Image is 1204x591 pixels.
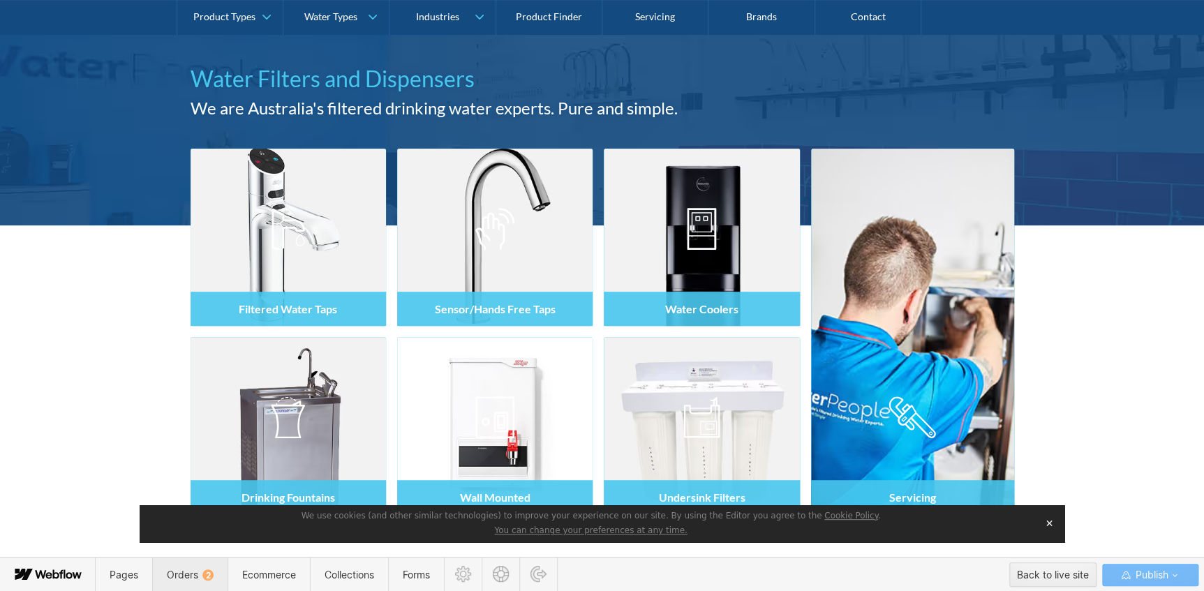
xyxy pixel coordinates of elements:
img: Sensor/Hands Free Taps [397,149,593,326]
button: Back to live site [1009,562,1097,587]
span: We use cookies (and other similar technologies) to improve your experience on our site. By using ... [302,511,881,521]
div: Water Types [304,11,357,23]
img: Filtered Water Taps [191,149,386,326]
div: Product Types [193,11,255,23]
a: Cookie Policy [824,511,878,521]
button: Publish [1102,564,1198,586]
h4: Drinking Fountains [241,491,335,504]
button: Close [1039,513,1059,534]
span: Collections [325,569,374,581]
div: 2 [202,569,214,581]
button: You can change your preferences at any time. [494,525,687,537]
span: Ecommerce [242,569,296,581]
a: Servicing [811,149,1014,514]
img: Water Coolers [604,149,799,326]
h4: Filtered Water Taps [239,302,337,315]
h4: Water Coolers [665,302,738,315]
h4: Wall Mounted [459,491,530,504]
span: Orders [167,569,214,581]
h4: Undersink Filters [658,491,745,504]
span: Text us [69,22,108,40]
div: Have a question? Text one of our experts here! [66,11,198,61]
div: Back to live site [1017,564,1089,585]
img: Undersink Filters [604,337,799,514]
div: Industries [415,11,459,23]
h4: Servicing [889,491,936,504]
img: Wall Mounted [397,337,593,514]
span: Pages [110,569,138,581]
img: Drinking Fountains [191,337,386,514]
h4: Sensor/Hands Free Taps [434,302,555,315]
button: Select to open the chat widget [34,15,119,49]
span: Forms [403,569,430,581]
span: Publish [1132,564,1168,585]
